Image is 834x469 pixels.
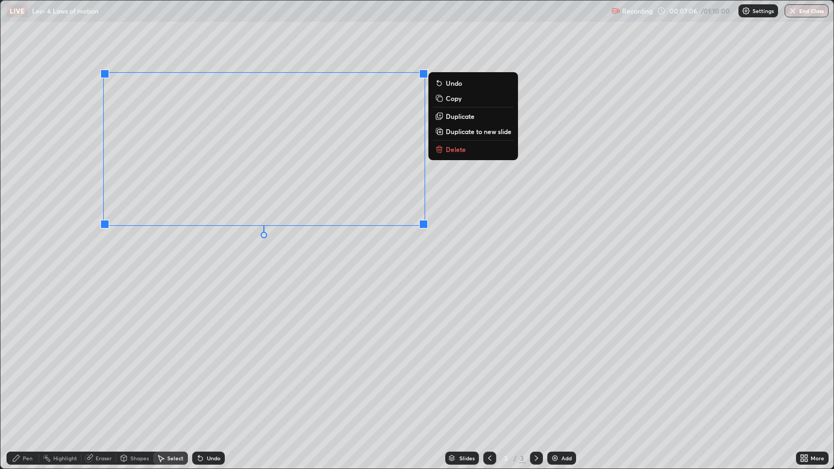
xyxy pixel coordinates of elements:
div: / [514,455,517,461]
p: LIVE [10,7,24,15]
div: Select [167,455,184,461]
button: Delete [433,143,514,156]
div: Add [561,455,572,461]
div: Pen [23,455,33,461]
button: Undo [433,77,514,90]
img: add-slide-button [551,454,559,462]
img: end-class-cross [788,7,797,15]
p: Undo [446,79,462,87]
p: Recording [622,7,653,15]
div: Undo [207,455,220,461]
p: Delete [446,145,466,154]
div: More [811,455,824,461]
img: recording.375f2c34.svg [611,7,620,15]
div: Eraser [96,455,112,461]
button: Copy [433,92,514,105]
img: class-settings-icons [742,7,750,15]
p: Copy [446,94,462,103]
div: Highlight [53,455,77,461]
div: 3 [501,455,511,461]
div: Shapes [130,455,149,461]
p: Duplicate to new slide [446,127,511,136]
p: Settings [753,8,774,14]
div: Slides [459,455,475,461]
button: End Class [785,4,829,17]
p: Lec- 6 Laws of motion [32,7,98,15]
button: Duplicate [433,110,514,123]
div: 3 [519,453,526,463]
button: Duplicate to new slide [433,125,514,138]
p: Duplicate [446,112,475,121]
